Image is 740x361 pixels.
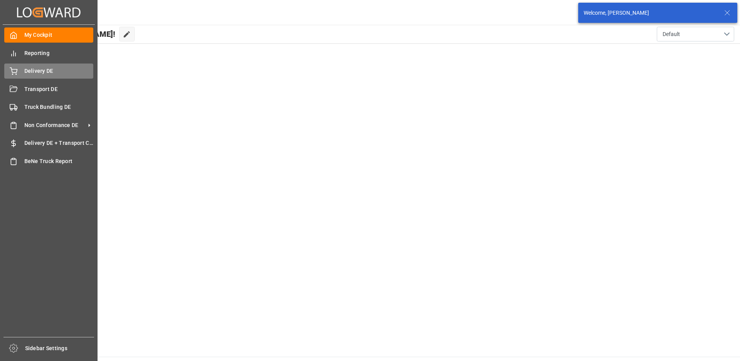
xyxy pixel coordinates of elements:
span: Hello [PERSON_NAME]! [32,27,115,41]
a: Transport DE [4,81,93,96]
span: Truck Bundling DE [24,103,94,111]
button: open menu [657,27,734,41]
a: BeNe Truck Report [4,153,93,168]
span: Transport DE [24,85,94,93]
a: Delivery DE [4,64,93,79]
a: My Cockpit [4,28,93,43]
span: Delivery DE [24,67,94,75]
span: BeNe Truck Report [24,157,94,165]
a: Truck Bundling DE [4,100,93,115]
span: Non Conformance DE [24,121,86,129]
div: Welcome, [PERSON_NAME] [584,9,717,17]
span: Reporting [24,49,94,57]
span: Sidebar Settings [25,344,94,352]
a: Reporting [4,45,93,60]
span: Delivery DE + Transport Cost [24,139,94,147]
span: Default [663,30,680,38]
a: Delivery DE + Transport Cost [4,136,93,151]
span: My Cockpit [24,31,94,39]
